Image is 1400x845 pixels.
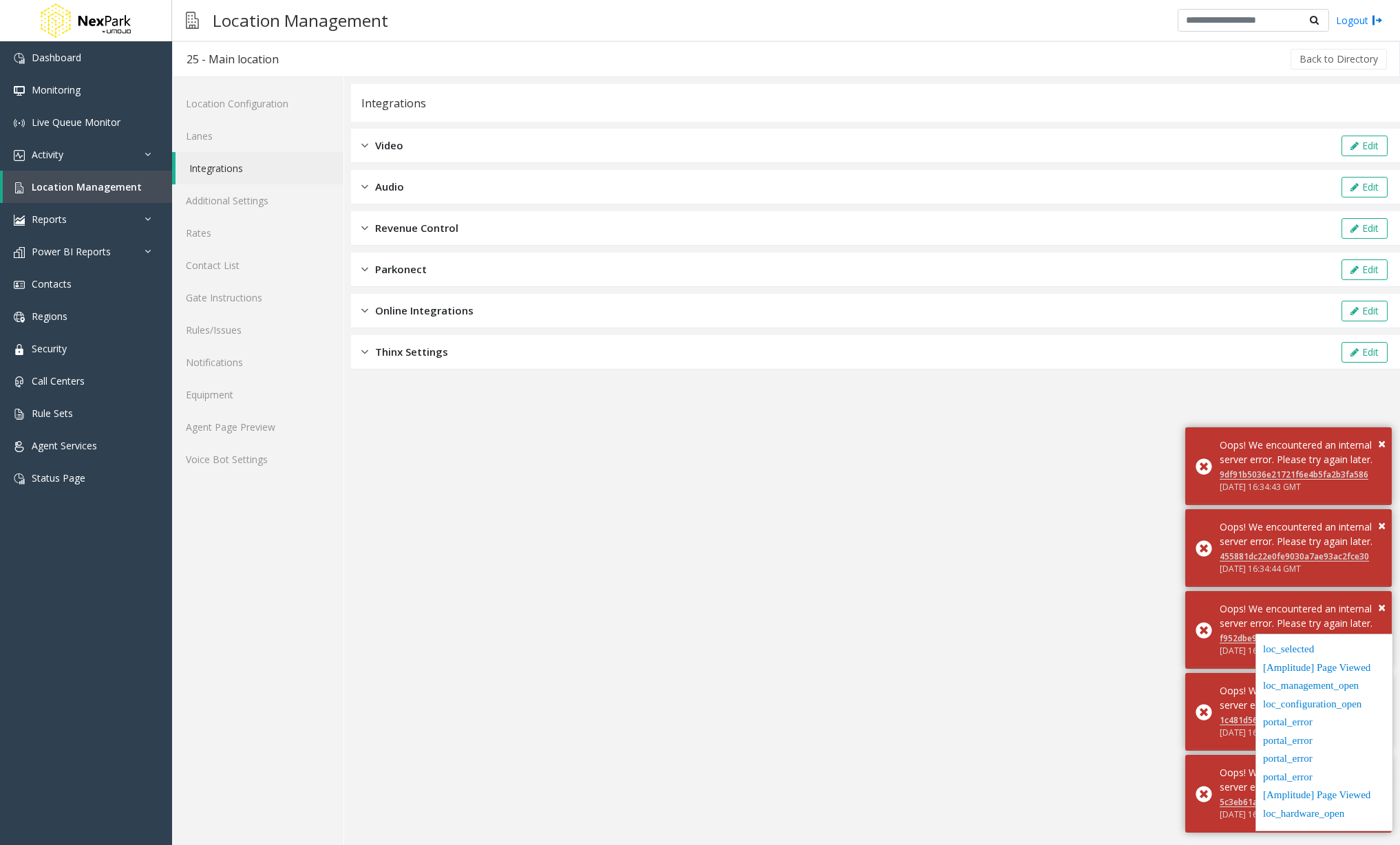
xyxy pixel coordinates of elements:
[32,374,85,387] span: Call Centers
[172,184,343,217] a: Additional Settings
[361,303,368,319] img: closed
[32,148,63,161] span: Activity
[14,344,25,355] img: 'icon'
[176,152,343,184] a: Integrations
[14,409,25,420] img: 'icon'
[14,85,25,96] img: 'icon'
[32,51,81,64] span: Dashboard
[172,120,343,152] a: Lanes
[32,116,120,129] span: Live Queue Monitor
[14,279,25,290] img: 'icon'
[172,378,343,411] a: Equipment
[1220,601,1381,630] div: Oops! We encountered an internal server error. Please try again later.
[361,344,368,360] img: closed
[187,50,279,68] div: 25 - Main location
[375,220,458,236] span: Revenue Control
[1378,515,1386,536] button: Close
[14,53,25,64] img: 'icon'
[1220,645,1381,657] div: [DATE] 16:34:44 GMT
[14,215,25,226] img: 'icon'
[1336,13,1383,28] a: Logout
[1341,177,1388,197] button: Edit
[32,180,142,193] span: Location Management
[14,473,25,484] img: 'icon'
[1378,516,1386,535] span: ×
[32,245,111,258] span: Power BI Reports
[1263,806,1386,824] div: loc_hardware_open
[172,87,343,120] a: Location Configuration
[375,261,427,277] span: Parkonect
[172,411,343,443] a: Agent Page Preview
[1378,434,1386,454] button: Close
[361,179,368,195] img: closed
[32,213,67,226] span: Reports
[1263,787,1386,806] div: [Amplitude] Page Viewed
[32,83,81,96] span: Monitoring
[186,3,199,37] img: pageIcon
[1220,765,1381,794] div: Oops! We encountered an internal server error. Please try again later.
[14,376,25,387] img: 'icon'
[1220,683,1381,712] div: Oops! We encountered an internal server error. Please try again later.
[1220,481,1381,493] div: [DATE] 16:34:43 GMT
[1220,550,1369,562] a: 455881dc22e0fe9030a7ae93ac2fce30
[32,439,97,452] span: Agent Services
[1263,751,1386,769] div: portal_error
[1291,49,1387,69] button: Back to Directory
[1263,733,1386,751] div: portal_error
[14,312,25,323] img: 'icon'
[172,249,343,281] a: Contact List
[32,407,73,420] span: Rule Sets
[32,310,67,323] span: Regions
[375,344,448,360] span: Thinx Settings
[361,138,368,153] img: closed
[1378,434,1386,453] span: ×
[172,443,343,475] a: Voice Bot Settings
[14,441,25,452] img: 'icon'
[14,150,25,161] img: 'icon'
[361,94,426,112] div: Integrations
[1263,678,1386,696] div: loc_management_open
[1263,714,1386,733] div: portal_error
[1220,714,1370,726] a: 1c481d568676e5fca1a9c0ce9878eba2
[32,342,67,355] span: Security
[375,138,403,153] span: Video
[1372,13,1383,28] img: logout
[1220,563,1381,575] div: [DATE] 16:34:44 GMT
[1263,769,1386,788] div: portal_error
[1220,469,1368,480] a: 9df91b5036e21721f6e4b5fa2b3fa586
[172,314,343,346] a: Rules/Issues
[1220,632,1370,644] a: f952dbe97ef1e22e1096c9ee4ebe86c3
[1378,598,1386,617] span: ×
[1341,259,1388,280] button: Edit
[1341,342,1388,363] button: Edit
[1220,438,1381,467] div: Oops! We encountered an internal server error. Please try again later.
[1263,641,1386,660] div: loc_selected
[172,346,343,378] a: Notifications
[14,182,25,193] img: 'icon'
[32,277,72,290] span: Contacts
[32,471,85,484] span: Status Page
[1263,696,1386,715] div: loc_configuration_open
[172,217,343,249] a: Rates
[1341,136,1388,156] button: Edit
[1220,796,1369,808] a: 5c3eb61af665f8bb63563d1b8dc598ce
[14,118,25,129] img: 'icon'
[1378,597,1386,618] button: Close
[361,261,368,277] img: closed
[1220,809,1381,821] div: [DATE] 16:34:45 GMT
[1341,218,1388,239] button: Edit
[361,220,368,236] img: closed
[206,3,395,37] h3: Location Management
[14,247,25,258] img: 'icon'
[1341,301,1388,321] button: Edit
[1220,727,1381,739] div: [DATE] 16:34:45 GMT
[375,179,404,195] span: Audio
[1263,660,1386,678] div: [Amplitude] Page Viewed
[1220,520,1381,548] div: Oops! We encountered an internal server error. Please try again later.
[172,281,343,314] a: Gate Instructions
[3,171,172,203] a: Location Management
[375,303,474,319] span: Online Integrations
